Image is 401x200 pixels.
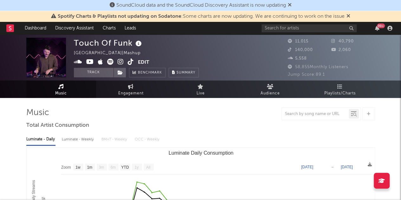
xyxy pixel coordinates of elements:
[20,22,51,35] a: Dashboard
[282,112,349,117] input: Search by song name or URL
[375,26,379,31] button: 99+
[330,165,334,169] text: →
[121,165,129,170] text: YTD
[134,165,139,170] text: 1y
[58,14,181,19] span: Spotify Charts & Playlists not updating on Sodatone
[146,165,150,170] text: All
[129,68,165,77] a: Benchmark
[341,165,353,169] text: [DATE]
[138,69,162,77] span: Benchmark
[288,65,348,69] span: 58,855 Monthly Listeners
[74,38,143,48] div: Touch Of Funk
[236,81,305,98] a: Audience
[118,90,144,97] span: Engagement
[51,22,98,35] a: Discovery Assistant
[288,73,325,77] span: Jump Score: 89.1
[96,81,166,98] a: Engagement
[120,22,140,35] a: Leads
[324,90,356,97] span: Playlists/Charts
[87,165,92,170] text: 1m
[301,165,313,169] text: [DATE]
[262,24,357,32] input: Search for artists
[331,39,354,43] span: 40,790
[177,71,195,74] span: Summary
[116,3,286,8] span: SoundCloud data and the SoundCloud Discovery Assistant is now updating
[305,81,375,98] a: Playlists/Charts
[261,90,280,97] span: Audience
[62,134,95,145] div: Luminate - Weekly
[74,49,148,57] div: [GEOGRAPHIC_DATA] | Mashup
[288,56,307,61] span: 5,558
[110,165,116,170] text: 6m
[98,22,120,35] a: Charts
[26,81,96,98] a: Music
[377,23,385,28] div: 99 +
[288,3,292,8] span: Dismiss
[74,68,113,77] button: Track
[346,14,350,19] span: Dismiss
[61,165,71,170] text: Zoom
[166,81,236,98] a: Live
[138,59,149,67] button: Edit
[99,165,104,170] text: 3m
[168,150,233,156] text: Luminate Daily Consumption
[288,48,313,52] span: 140,000
[26,122,89,129] span: Total Artist Consumption
[288,39,308,43] span: 11,015
[197,90,205,97] span: Live
[169,68,199,77] button: Summary
[75,165,81,170] text: 1w
[58,14,345,19] span: : Some charts are now updating. We are continuing to work on the issue
[26,134,55,145] div: Luminate - Daily
[331,48,351,52] span: 2,060
[55,90,67,97] span: Music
